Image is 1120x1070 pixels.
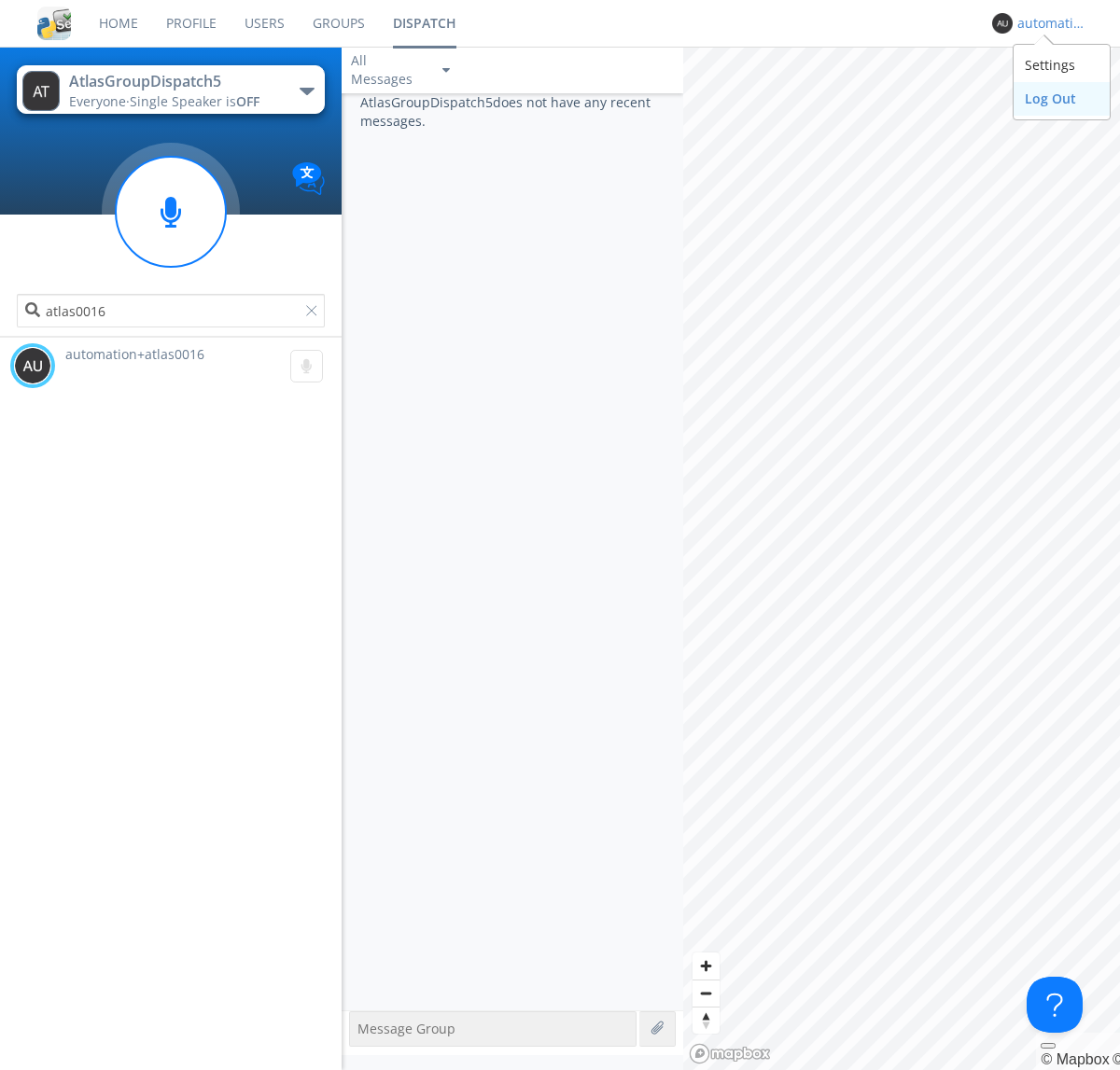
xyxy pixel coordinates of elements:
[292,162,325,195] img: Translation enabled
[1041,1051,1109,1067] a: Mapbox
[37,7,71,40] img: cddb5a64eb264b2086981ab96f4c1ba7
[693,1007,720,1034] span: Reset bearing to north
[1017,14,1087,33] div: automation+atlas0014
[17,65,324,114] button: AtlasGroupDispatch5Everyone·Single Speaker isOFF
[65,345,204,363] span: automation+atlas0016
[22,71,60,111] img: 373638.png
[992,13,1013,34] img: 373638.png
[693,980,720,1007] span: Zoom out
[236,92,259,110] span: OFF
[342,93,683,1010] div: AtlasGroupDispatch5 does not have any recent messages.
[351,51,426,89] div: All Messages
[693,980,720,1007] button: Zoom out
[1014,49,1110,82] div: Settings
[442,68,450,73] img: caret-down-sm.svg
[1041,1043,1056,1049] button: Toggle attribution
[14,347,51,384] img: 373638.png
[1014,82,1110,116] div: Log Out
[1027,977,1083,1033] iframe: Toggle Customer Support
[693,1007,720,1034] button: Reset bearing to north
[130,92,259,110] span: Single Speaker is
[693,952,720,980] button: Zoom in
[69,71,279,92] div: AtlasGroupDispatch5
[69,92,279,111] div: Everyone ·
[17,294,324,327] input: Search users
[689,1043,771,1064] a: Mapbox logo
